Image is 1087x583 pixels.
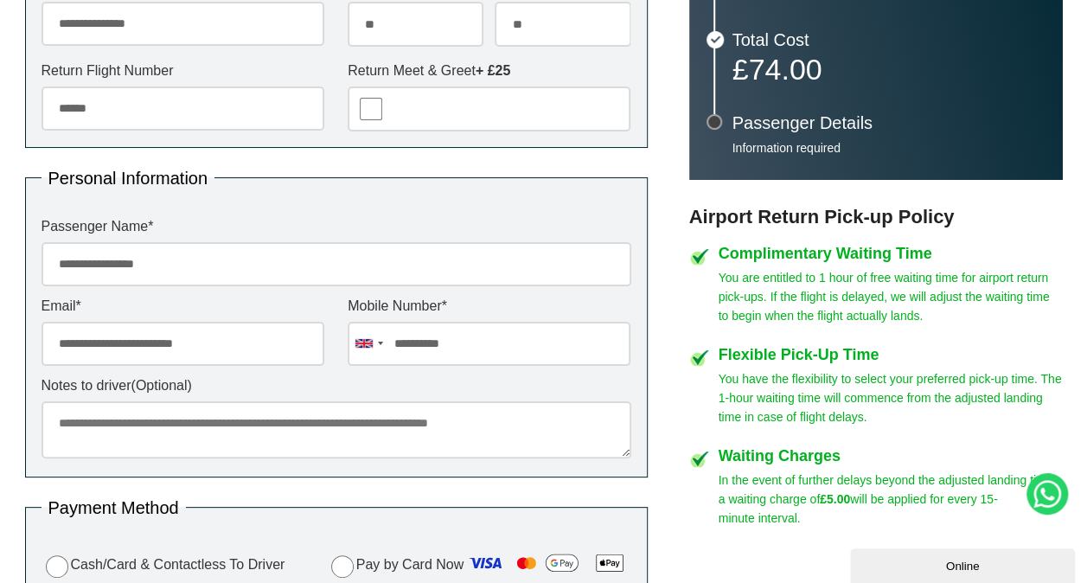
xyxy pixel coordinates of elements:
[732,57,1045,81] p: £
[719,347,1063,362] h4: Flexible Pick-Up Time
[42,64,324,78] label: Return Flight Number
[732,31,1045,48] h3: Total Cost
[719,448,1063,464] h4: Waiting Charges
[348,64,630,78] label: Return Meet & Greet
[348,299,630,313] label: Mobile Number
[476,63,510,78] strong: + £25
[719,268,1063,325] p: You are entitled to 1 hour of free waiting time for airport return pick-ups. If the flight is del...
[42,553,285,578] label: Cash/Card & Contactless To Driver
[42,220,631,234] label: Passenger Name
[850,545,1078,583] iframe: chat widget
[719,369,1063,426] p: You have the flexibility to select your preferred pick-up time. The 1-hour waiting time will comm...
[689,206,1063,228] h3: Airport Return Pick-up Policy
[748,53,822,86] span: 74.00
[42,499,186,516] legend: Payment Method
[331,555,354,578] input: Pay by Card Now
[42,379,631,393] label: Notes to driver
[348,323,388,365] div: United Kingdom: +44
[327,549,631,582] label: Pay by Card Now
[732,140,1045,156] p: Information required
[732,114,1045,131] h3: Passenger Details
[42,170,215,187] legend: Personal Information
[46,555,68,578] input: Cash/Card & Contactless To Driver
[42,299,324,313] label: Email
[719,471,1063,528] p: In the event of further delays beyond the adjusted landing time, a waiting charge of will be appl...
[131,378,192,393] span: (Optional)
[820,492,850,506] strong: £5.00
[719,246,1063,261] h4: Complimentary Waiting Time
